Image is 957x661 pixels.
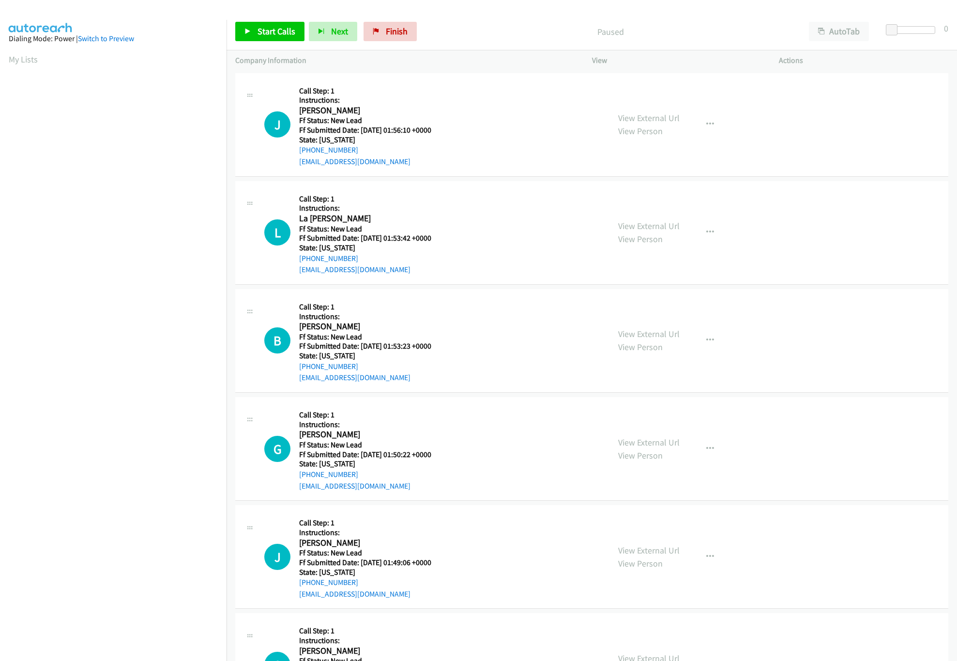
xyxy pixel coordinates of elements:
button: AutoTab [809,22,869,41]
a: My Lists [9,54,38,65]
a: [PHONE_NUMBER] [299,470,358,479]
h2: [PERSON_NAME] [299,646,443,657]
p: Company Information [235,55,575,66]
h5: Ff Status: New Lead [299,332,443,342]
a: View External Url [618,437,680,448]
h5: Instructions: [299,203,443,213]
p: Actions [779,55,948,66]
h5: State: [US_STATE] [299,351,443,361]
h5: Ff Submitted Date: [DATE] 01:56:10 +0000 [299,125,443,135]
h5: State: [US_STATE] [299,135,443,145]
a: [PHONE_NUMBER] [299,362,358,371]
h5: Call Step: 1 [299,626,517,636]
h5: Call Step: 1 [299,194,443,204]
a: [PHONE_NUMBER] [299,254,358,263]
div: The call is yet to be attempted [264,544,290,570]
h2: [PERSON_NAME] [299,321,443,332]
div: The call is yet to be attempted [264,327,290,354]
h5: Instructions: [299,420,443,430]
h1: B [264,327,290,354]
a: View Person [618,125,663,137]
h5: Instructions: [299,312,443,322]
p: View [592,55,761,66]
h5: Call Step: 1 [299,518,443,528]
span: Next [331,26,348,37]
h5: Call Step: 1 [299,86,443,96]
a: View External Url [618,220,680,231]
p: Paused [430,25,791,38]
a: View Person [618,450,663,461]
a: View External Url [618,545,680,556]
div: The call is yet to be attempted [264,219,290,246]
h5: Ff Submitted Date: [DATE] 01:49:06 +0000 [299,558,443,568]
h5: Instructions: [299,95,443,105]
a: [EMAIL_ADDRESS][DOMAIN_NAME] [299,373,410,382]
a: [EMAIL_ADDRESS][DOMAIN_NAME] [299,481,410,491]
h5: Ff Status: New Lead [299,440,443,450]
h5: Call Step: 1 [299,302,443,312]
div: The call is yet to be attempted [264,436,290,462]
div: Delay between calls (in seconds) [891,26,935,34]
a: View External Url [618,112,680,123]
h1: L [264,219,290,246]
iframe: Dialpad [9,75,227,535]
a: View External Url [618,328,680,339]
a: View Person [618,233,663,245]
span: Finish [386,26,408,37]
a: View Person [618,558,663,569]
h5: Ff Submitted Date: [DATE] 01:53:42 +0000 [299,233,443,243]
a: [EMAIL_ADDRESS][DOMAIN_NAME] [299,265,410,274]
div: Dialing Mode: Power | [9,33,218,45]
h2: [PERSON_NAME] [299,538,443,549]
h5: State: [US_STATE] [299,243,443,253]
h5: Call Step: 1 [299,410,443,420]
h5: Ff Submitted Date: [DATE] 01:50:22 +0000 [299,450,443,460]
h1: J [264,111,290,138]
button: Next [309,22,357,41]
h2: [PERSON_NAME] [299,429,443,440]
h1: G [264,436,290,462]
h5: Ff Status: New Lead [299,224,443,234]
div: 0 [944,22,948,35]
h2: La [PERSON_NAME] [299,213,443,224]
a: [EMAIL_ADDRESS][DOMAIN_NAME] [299,589,410,599]
div: The call is yet to be attempted [264,111,290,138]
a: [PHONE_NUMBER] [299,578,358,587]
a: Switch to Preview [78,34,134,43]
h5: Ff Status: New Lead [299,116,443,125]
a: Start Calls [235,22,304,41]
h5: State: [US_STATE] [299,459,443,469]
h5: Instructions: [299,528,443,538]
h5: Instructions: [299,636,517,646]
h5: Ff Status: New Lead [299,548,443,558]
h2: [PERSON_NAME] [299,105,443,116]
h5: Ff Submitted Date: [DATE] 01:53:23 +0000 [299,341,443,351]
a: [PHONE_NUMBER] [299,145,358,154]
a: [EMAIL_ADDRESS][DOMAIN_NAME] [299,157,410,166]
span: Start Calls [258,26,295,37]
h1: J [264,544,290,570]
a: View Person [618,341,663,353]
a: Finish [364,22,417,41]
h5: State: [US_STATE] [299,568,443,577]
